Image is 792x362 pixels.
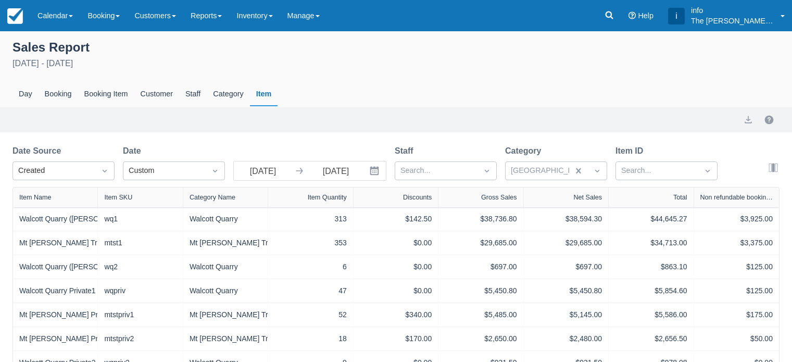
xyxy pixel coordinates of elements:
div: Customer [134,82,179,106]
div: $2,480.00 [530,333,602,344]
div: $3,925.00 [700,214,773,224]
div: $863.10 [615,261,687,272]
div: $5,485.00 [445,309,517,320]
div: $5,450.80 [530,285,602,296]
div: 6 [274,261,346,272]
div: $2,650.00 [445,333,517,344]
div: 353 [274,238,346,248]
div: Gross Sales [481,194,517,201]
div: Category Name [190,194,235,201]
div: $29,685.00 [530,238,602,248]
div: $38,736.80 [445,214,517,224]
div: Item SKU [104,194,132,201]
div: 313 [274,214,346,224]
p: info [691,5,774,16]
div: wqpriv [104,285,176,296]
span: Dropdown icon [702,166,713,176]
span: Dropdown icon [210,166,220,176]
div: Mt [PERSON_NAME] Trilobite beds [190,238,261,248]
div: $125.00 [700,261,773,272]
input: End Date [307,161,365,180]
div: Booking Item [78,82,134,106]
div: 18 [274,333,346,344]
div: $125.00 [700,285,773,296]
div: 52 [274,309,346,320]
div: Walcott Quarry [190,214,261,224]
div: [DATE] - [DATE] [12,57,780,70]
span: Dropdown icon [592,166,602,176]
div: Day [12,82,39,106]
a: Walcott Quarry Private1 Closed [19,285,120,296]
div: $697.00 [530,261,602,272]
div: $34,713.00 [615,238,687,248]
div: Walcott Quarry [190,261,261,272]
label: Staff [395,145,418,157]
div: Non refundable booking fee (included) [700,194,773,201]
a: Mt [PERSON_NAME] Private1 Closed [19,309,142,320]
div: $50.00 [700,333,773,344]
button: export [742,114,755,126]
p: The [PERSON_NAME] Shale Geoscience Foundation [691,16,774,26]
div: Item Name [19,194,52,201]
div: wq1 [104,214,176,224]
div: Sales Report [12,38,780,55]
label: Item ID [615,145,647,157]
i: Help [628,12,636,19]
div: mtstpriv1 [104,309,176,320]
div: Mt [PERSON_NAME] Trilobite beds [190,309,261,320]
div: $0.00 [360,238,432,248]
label: Category [505,145,545,157]
div: $29,685.00 [445,238,517,248]
div: $340.00 [360,309,432,320]
div: $142.50 [360,214,432,224]
div: $2,656.50 [615,333,687,344]
div: Staff [179,82,207,106]
span: Help [638,11,653,20]
span: Dropdown icon [482,166,492,176]
div: mtst1 [104,238,176,248]
div: $0.00 [360,261,432,272]
div: $3,375.00 [700,238,773,248]
div: $5,586.00 [615,309,687,320]
label: Date [123,145,145,157]
div: Net Sales [573,194,602,201]
a: Walcott Quarry ([PERSON_NAME] Shale) [19,214,154,224]
div: Item Quantity [308,194,347,201]
div: Mt [PERSON_NAME] Trilobite beds [190,333,261,344]
label: Date Source [12,145,65,157]
input: Start Date [234,161,292,180]
div: Total [673,194,687,201]
img: checkfront-main-nav-mini-logo.png [7,8,23,24]
div: Booking [39,82,78,106]
a: Walcott Quarry ([PERSON_NAME] Shale) Group2 [19,261,180,272]
div: mtstpriv2 [104,333,176,344]
div: Category [207,82,249,106]
div: $44,645.27 [615,214,687,224]
div: wq2 [104,261,176,272]
div: $5,450.80 [445,285,517,296]
div: $5,854.60 [615,285,687,296]
div: $0.00 [360,285,432,296]
div: Custom [129,165,200,177]
div: 47 [274,285,346,296]
div: i [668,8,685,24]
div: $697.00 [445,261,517,272]
button: Interact with the calendar and add the check-in date for your trip. [365,161,386,180]
a: Mt [PERSON_NAME] Private2 Closed [19,333,142,344]
div: $38,594.30 [530,214,602,224]
a: Mt [PERSON_NAME] Trilobite Beds [19,238,134,248]
div: $175.00 [700,309,773,320]
div: Created [18,165,90,177]
div: $170.00 [360,333,432,344]
div: Walcott Quarry [190,285,261,296]
div: Item [250,82,278,106]
span: Dropdown icon [99,166,110,176]
div: Discounts [403,194,432,201]
div: $5,145.00 [530,309,602,320]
